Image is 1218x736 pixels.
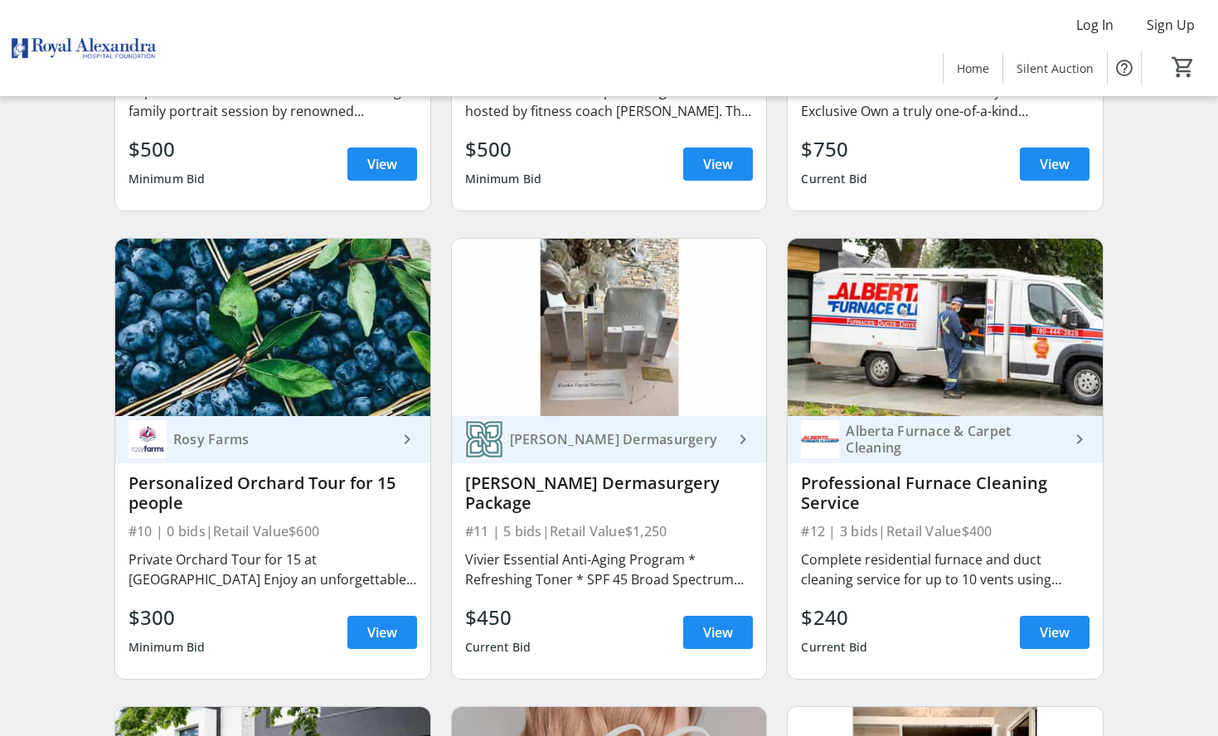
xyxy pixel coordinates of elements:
[1133,12,1208,38] button: Sign Up
[503,431,734,448] div: [PERSON_NAME] Dermasurgery
[801,81,1089,121] div: Custom Ravencroft Guitar – Royal Ball Exclusive Own a truly one-of-a-kind masterpiece handcrafted...
[129,134,206,164] div: $500
[703,154,733,174] span: View
[1108,51,1141,85] button: Help
[452,239,767,416] img: Nakatsui Dermasurgery Package
[465,81,754,121] div: Get active with a Group Training Session for 8 hosted by fitness coach [PERSON_NAME]. This sessio...
[367,622,397,642] span: View
[129,520,417,543] div: #10 | 0 bids | Retail Value $600
[1020,148,1089,181] a: View
[801,164,867,194] div: Current Bid
[944,53,1002,84] a: Home
[129,81,417,121] div: Capture timeless memories with a stunning family portrait session by renowned [DEMOGRAPHIC_DATA] ...
[1070,429,1089,449] mat-icon: keyboard_arrow_right
[465,603,531,632] div: $450
[1040,622,1070,642] span: View
[683,148,753,181] a: View
[788,239,1103,416] img: Professional Furnace Cleaning Service
[465,134,542,164] div: $500
[367,154,397,174] span: View
[839,423,1070,456] div: Alberta Furnace & Carpet Cleaning
[465,632,531,662] div: Current Bid
[129,164,206,194] div: Minimum Bid
[1003,53,1107,84] a: Silent Auction
[115,239,430,416] img: Personalized Orchard Tour for 15 people
[1040,154,1070,174] span: View
[465,164,542,194] div: Minimum Bid
[957,60,989,77] span: Home
[465,420,503,458] img: Nakatsui Dermasurgery
[129,632,206,662] div: Minimum Bid
[1020,616,1089,649] a: View
[1063,12,1127,38] button: Log In
[801,632,867,662] div: Current Bid
[1017,60,1094,77] span: Silent Auction
[801,603,867,632] div: $240
[1076,15,1114,35] span: Log In
[801,520,1089,543] div: #12 | 3 bids | Retail Value $400
[1168,52,1198,82] button: Cart
[129,550,417,589] div: Private Orchard Tour for 15 at [GEOGRAPHIC_DATA] Enjoy an unforgettable day at [GEOGRAPHIC_DATA],...
[129,473,417,513] div: Personalized Orchard Tour for 15 people
[167,431,397,448] div: Rosy Farms
[801,473,1089,513] div: Professional Furnace Cleaning Service
[10,7,158,90] img: Royal Alexandra Hospital Foundation's Logo
[788,416,1103,463] a: Alberta Furnace & Carpet CleaningAlberta Furnace & Carpet Cleaning
[465,473,754,513] div: [PERSON_NAME] Dermasurgery Package
[801,134,867,164] div: $750
[129,420,167,458] img: Rosy Farms
[465,550,754,589] div: Vivier Essential Anti-Aging Program * Refreshing Toner * SPF 45 Broad Spectrum UVA/UVB Sunscreen ...
[465,520,754,543] div: #11 | 5 bids | Retail Value $1,250
[115,416,430,463] a: Rosy FarmsRosy Farms
[1147,15,1195,35] span: Sign Up
[452,416,767,463] a: Nakatsui Dermasurgery[PERSON_NAME] Dermasurgery
[801,550,1089,589] div: Complete residential furnace and duct cleaning service for up to 10 vents using professional truc...
[347,616,417,649] a: View
[397,429,417,449] mat-icon: keyboard_arrow_right
[347,148,417,181] a: View
[129,603,206,632] div: $300
[703,622,733,642] span: View
[683,616,753,649] a: View
[733,429,753,449] mat-icon: keyboard_arrow_right
[801,420,839,458] img: Alberta Furnace & Carpet Cleaning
